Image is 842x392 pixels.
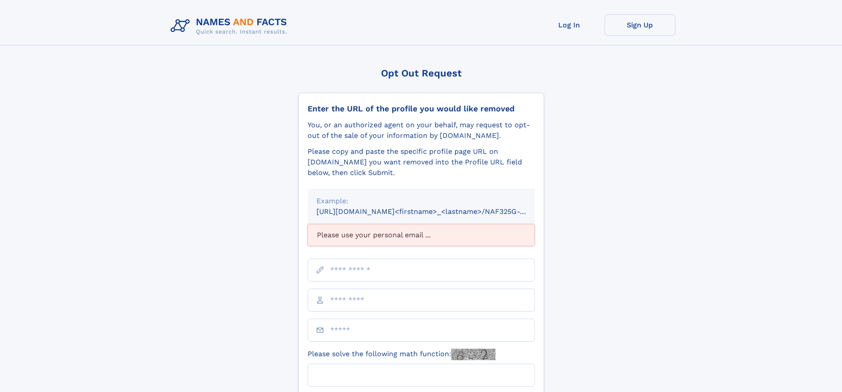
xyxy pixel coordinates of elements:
a: Sign Up [605,14,675,36]
div: Example: [316,196,526,206]
small: [URL][DOMAIN_NAME]<firstname>_<lastname>/NAF325G-xxxxxxxx [316,207,552,216]
a: Log In [534,14,605,36]
label: Please solve the following math function: [308,349,495,360]
div: Please copy and paste the specific profile page URL on [DOMAIN_NAME] you want removed into the Pr... [308,146,535,178]
div: Opt Out Request [298,68,544,79]
div: Enter the URL of the profile you would like removed [308,104,535,114]
div: Please use your personal email ... [308,224,535,246]
img: Logo Names and Facts [167,14,294,38]
div: You, or an authorized agent on your behalf, may request to opt-out of the sale of your informatio... [308,120,535,141]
